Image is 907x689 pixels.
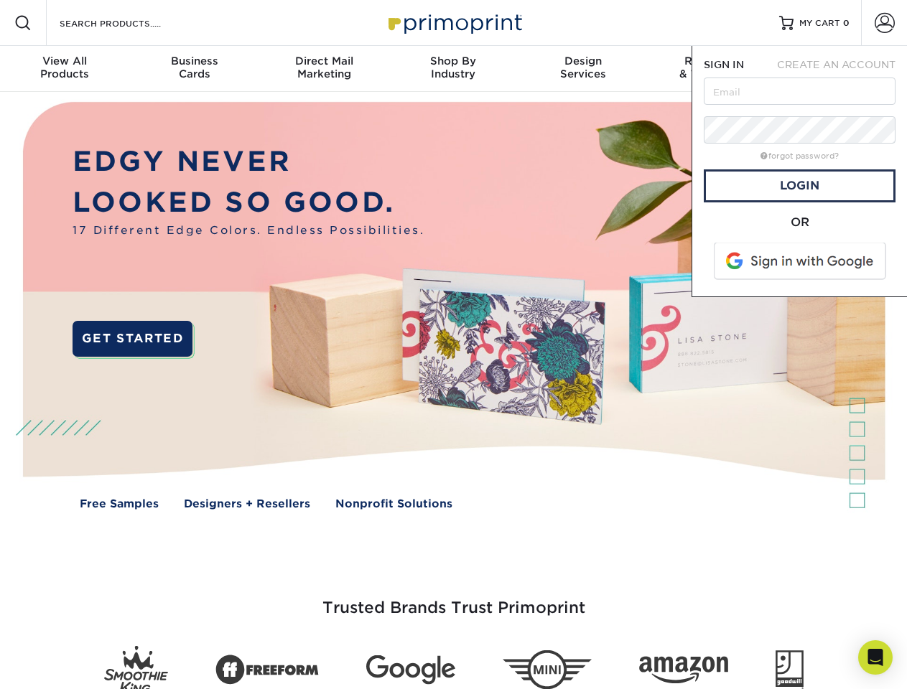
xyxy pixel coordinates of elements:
img: Primoprint [382,7,526,38]
span: Shop By [389,55,518,67]
a: Direct MailMarketing [259,46,389,92]
span: CREATE AN ACCOUNT [777,59,896,70]
a: Shop ByIndustry [389,46,518,92]
div: Marketing [259,55,389,80]
p: EDGY NEVER [73,141,424,182]
span: 17 Different Edge Colors. Endless Possibilities. [73,222,424,239]
div: & Templates [648,55,777,80]
img: Google [366,655,455,685]
a: forgot password? [761,151,839,161]
span: Business [129,55,259,67]
p: LOOKED SO GOOD. [73,182,424,223]
div: Open Intercom Messenger [858,640,893,675]
span: Direct Mail [259,55,389,67]
div: OR [704,214,896,231]
input: SEARCH PRODUCTS..... [58,14,198,32]
a: GET STARTED [73,321,192,357]
a: Resources& Templates [648,46,777,92]
a: Login [704,169,896,202]
div: Cards [129,55,259,80]
span: 0 [843,18,850,28]
span: MY CART [799,17,840,29]
input: Email [704,78,896,105]
a: Free Samples [80,496,159,512]
div: Industry [389,55,518,80]
span: Design [518,55,648,67]
a: Nonprofit Solutions [335,496,452,512]
a: Designers + Resellers [184,496,310,512]
img: Goodwill [776,650,804,689]
div: Services [518,55,648,80]
a: BusinessCards [129,46,259,92]
h3: Trusted Brands Trust Primoprint [34,564,874,634]
a: DesignServices [518,46,648,92]
span: SIGN IN [704,59,744,70]
span: Resources [648,55,777,67]
img: Amazon [639,657,728,684]
iframe: Google Customer Reviews [4,645,122,684]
